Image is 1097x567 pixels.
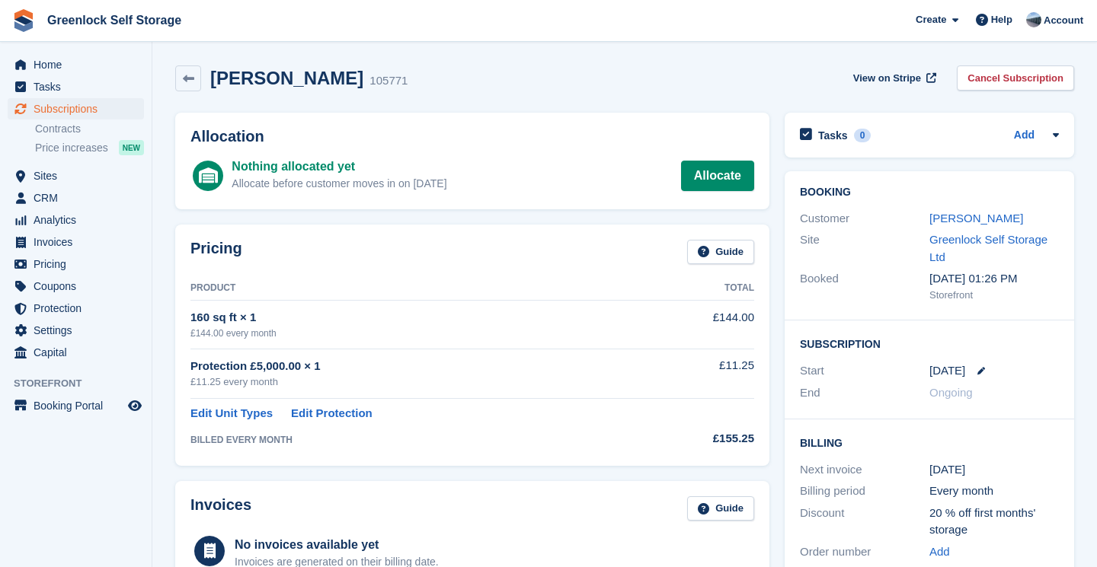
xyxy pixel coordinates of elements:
[650,276,754,301] th: Total
[800,483,929,500] div: Billing period
[929,461,1059,479] div: [DATE]
[818,129,848,142] h2: Tasks
[291,405,373,422] a: Edit Protection
[34,165,125,186] span: Sites
[8,209,144,231] a: menu
[800,270,929,302] div: Booked
[190,128,754,145] h2: Allocation
[687,240,754,265] a: Guide
[8,342,144,363] a: menu
[34,231,125,253] span: Invoices
[34,209,125,231] span: Analytics
[847,65,939,91] a: View on Stripe
[1014,127,1035,145] a: Add
[8,165,144,186] a: menu
[929,233,1047,263] a: Greenlock Self Storage Ltd
[190,309,650,327] div: 160 sq ft × 1
[190,496,251,521] h2: Invoices
[232,158,446,176] div: Nothing allocated yet
[8,320,144,341] a: menu
[929,270,1059,288] div: [DATE] 01:26 PM
[800,336,1059,351] h2: Subscription
[853,71,921,86] span: View on Stripe
[929,288,1059,303] div: Storefront
[916,12,946,27] span: Create
[8,98,144,119] a: menu
[800,362,929,380] div: Start
[957,65,1074,91] a: Cancel Subscription
[687,496,754,521] a: Guide
[1044,13,1083,28] span: Account
[8,54,144,75] a: menu
[800,186,1059,199] h2: Booking
[34,320,125,341] span: Settings
[800,543,929,561] div: Order number
[232,176,446,192] div: Allocate before customer moves in on [DATE]
[800,435,1059,450] h2: Billing
[34,98,125,119] span: Subscriptions
[34,76,125,97] span: Tasks
[929,543,950,561] a: Add
[800,461,929,479] div: Next invoice
[41,8,187,33] a: Greenlock Self Storage
[8,187,144,209] a: menu
[34,298,125,319] span: Protection
[8,76,144,97] a: menu
[190,358,650,375] div: Protection £5,000.00 × 1
[650,430,754,448] div: £155.25
[8,231,144,253] a: menu
[12,9,35,32] img: stora-icon-8386f47178a22dfd0bd8f6a31ec36ba5ce8667c1dd55bd0f319d3a0aa187defe.svg
[650,301,754,349] td: £144.00
[929,483,1059,500] div: Every month
[929,362,965,380] time: 2025-09-27 00:00:00 UTC
[8,253,144,275] a: menu
[190,433,650,447] div: BILLED EVERY MONTH
[854,129,872,142] div: 0
[929,386,973,399] span: Ongoing
[800,384,929,402] div: End
[800,505,929,539] div: Discount
[190,327,650,340] div: £144.00 every month
[929,505,1059,539] div: 20 % off first months' storage
[35,122,144,136] a: Contracts
[34,253,125,275] span: Pricing
[190,405,273,422] a: Edit Unit Types
[35,139,144,156] a: Price increases NEW
[14,376,152,391] span: Storefront
[800,210,929,228] div: Customer
[34,54,125,75] span: Home
[190,276,650,301] th: Product
[1026,12,1041,27] img: Jamie Hamilton
[119,140,144,155] div: NEW
[800,231,929,266] div: Site
[929,212,1023,225] a: [PERSON_NAME]
[34,276,125,297] span: Coupons
[190,240,242,265] h2: Pricing
[8,298,144,319] a: menu
[8,276,144,297] a: menu
[235,536,439,554] div: No invoices available yet
[34,187,125,209] span: CRM
[650,349,754,398] td: £11.25
[126,397,144,415] a: Preview store
[991,12,1012,27] span: Help
[369,72,408,90] div: 105771
[34,342,125,363] span: Capital
[8,395,144,416] a: menu
[34,395,125,416] span: Booking Portal
[190,374,650,390] div: £11.25 every month
[210,68,363,88] h2: [PERSON_NAME]
[35,141,108,155] span: Price increases
[681,161,754,191] a: Allocate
